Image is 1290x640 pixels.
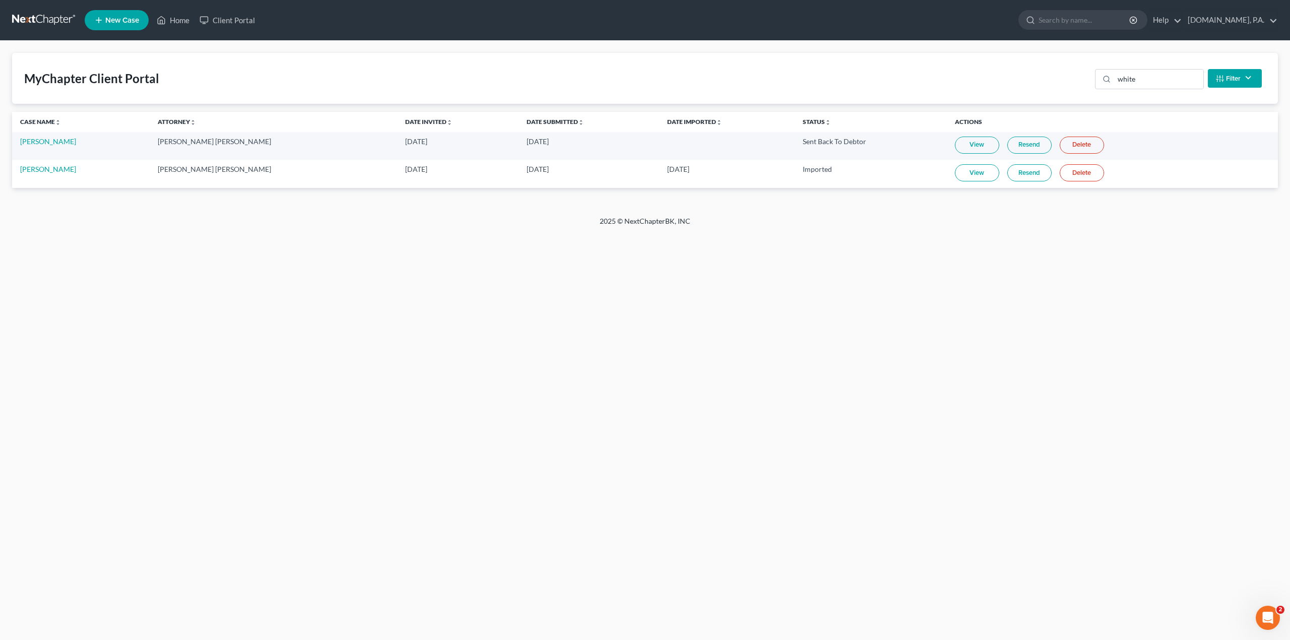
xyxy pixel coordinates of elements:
[825,119,831,125] i: unfold_more
[150,160,397,187] td: [PERSON_NAME] [PERSON_NAME]
[20,137,76,146] a: [PERSON_NAME]
[195,11,260,29] a: Client Portal
[150,132,397,160] td: [PERSON_NAME] [PERSON_NAME]
[358,216,932,234] div: 2025 © NextChapterBK, INC
[20,118,61,125] a: Case Nameunfold_more
[405,165,427,173] span: [DATE]
[1007,137,1052,154] a: Resend
[1114,70,1203,89] input: Search...
[55,119,61,125] i: unfold_more
[667,165,689,173] span: [DATE]
[158,118,196,125] a: Attorneyunfold_more
[947,112,1278,132] th: Actions
[667,118,722,125] a: Date Importedunfold_more
[1007,164,1052,181] a: Resend
[152,11,195,29] a: Home
[578,119,584,125] i: unfold_more
[795,160,947,187] td: Imported
[955,164,999,181] a: View
[1208,69,1262,88] button: Filter
[105,17,139,24] span: New Case
[1060,137,1104,154] a: Delete
[1060,164,1104,181] a: Delete
[24,71,159,87] div: MyChapter Client Portal
[1276,606,1284,614] span: 2
[1039,11,1131,29] input: Search by name...
[405,118,453,125] a: Date Invitedunfold_more
[795,132,947,160] td: Sent Back To Debtor
[527,118,584,125] a: Date Submittedunfold_more
[1148,11,1182,29] a: Help
[405,137,427,146] span: [DATE]
[1183,11,1277,29] a: [DOMAIN_NAME], P.A.
[803,118,831,125] a: Statusunfold_more
[527,137,549,146] span: [DATE]
[20,165,76,173] a: [PERSON_NAME]
[955,137,999,154] a: View
[527,165,549,173] span: [DATE]
[190,119,196,125] i: unfold_more
[716,119,722,125] i: unfold_more
[1256,606,1280,630] iframe: Intercom live chat
[446,119,453,125] i: unfold_more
